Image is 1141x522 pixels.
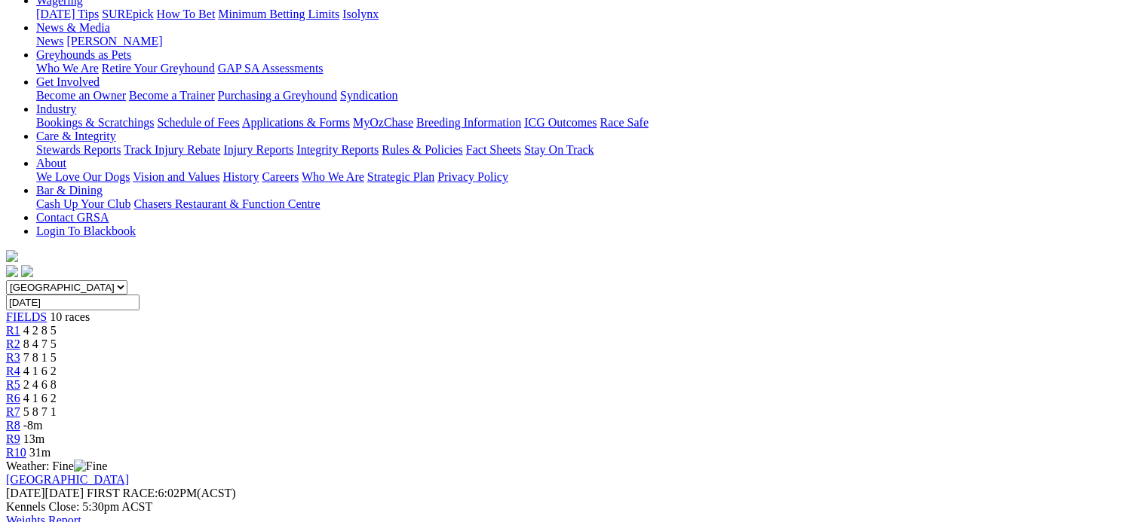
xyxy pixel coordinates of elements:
a: Bookings & Scratchings [36,116,154,129]
span: 6:02PM(ACST) [87,487,236,499]
a: Become an Owner [36,89,126,102]
div: Industry [36,116,1135,130]
a: R2 [6,337,20,350]
a: Login To Blackbook [36,224,136,237]
a: Track Injury Rebate [124,143,220,156]
img: logo-grsa-white.png [6,250,18,262]
a: [DATE] Tips [36,8,99,20]
a: Chasers Restaurant & Function Centre [133,197,320,210]
a: SUREpick [102,8,153,20]
a: Rules & Policies [382,143,463,156]
a: Stay On Track [524,143,594,156]
a: Careers [262,170,299,183]
img: twitter.svg [21,265,33,277]
a: Retire Your Greyhound [102,62,215,75]
a: Integrity Reports [296,143,379,156]
span: 8 4 7 5 [23,337,57,350]
div: Greyhounds as Pets [36,62,1135,75]
a: Bar & Dining [36,184,103,197]
a: R9 [6,432,20,445]
a: We Love Our Dogs [36,170,130,183]
div: Wagering [36,8,1135,21]
a: Injury Reports [223,143,293,156]
span: FIRST RACE: [87,487,158,499]
span: 31m [29,446,51,459]
div: About [36,170,1135,184]
span: Weather: Fine [6,459,107,472]
div: Kennels Close: 5:30pm ACST [6,500,1135,514]
a: GAP SA Assessments [218,62,324,75]
a: R1 [6,324,20,337]
div: Get Involved [36,89,1135,102]
a: Get Involved [36,75,100,88]
a: Fact Sheets [466,143,521,156]
a: Become a Trainer [129,89,215,102]
span: [DATE] [6,487,84,499]
input: Select date [6,295,140,310]
a: MyOzChase [353,116,413,129]
span: 4 2 8 5 [23,324,57,337]
span: -8m [23,419,43,432]
a: Breeding Information [416,116,521,129]
a: Greyhounds as Pets [36,48,131,61]
a: Privacy Policy [437,170,508,183]
a: Applications & Forms [242,116,350,129]
span: 13m [23,432,44,445]
a: R4 [6,365,20,377]
a: Stewards Reports [36,143,121,156]
a: About [36,157,66,169]
a: Contact GRSA [36,211,109,224]
a: ICG Outcomes [524,116,597,129]
a: News & Media [36,21,110,34]
a: Care & Integrity [36,130,116,142]
div: Bar & Dining [36,197,1135,211]
img: Fine [74,459,107,473]
a: Who We Are [302,170,364,183]
a: Race Safe [600,116,648,129]
span: [DATE] [6,487,45,499]
a: Strategic Plan [367,170,434,183]
div: News & Media [36,35,1135,48]
a: How To Bet [157,8,216,20]
span: 10 races [50,310,90,323]
a: Minimum Betting Limits [218,8,339,20]
a: R3 [6,351,20,364]
img: facebook.svg [6,265,18,277]
a: Industry [36,102,76,115]
a: FIELDS [6,310,47,323]
a: Schedule of Fees [157,116,239,129]
span: 5 8 7 1 [23,405,57,418]
div: Care & Integrity [36,143,1135,157]
a: [GEOGRAPHIC_DATA] [6,473,129,486]
a: News [36,35,63,47]
a: R7 [6,405,20,418]
a: Cash Up Your Club [36,197,130,210]
a: R5 [6,378,20,391]
a: History [222,170,259,183]
span: 4 1 6 2 [23,365,57,377]
a: R10 [6,446,26,459]
a: Syndication [340,89,397,102]
a: Who We Are [36,62,99,75]
a: Isolynx [342,8,379,20]
span: 4 1 6 2 [23,392,57,404]
a: [PERSON_NAME] [66,35,162,47]
span: 7 8 1 5 [23,351,57,364]
a: Vision and Values [133,170,219,183]
a: Purchasing a Greyhound [218,89,337,102]
a: R6 [6,392,20,404]
span: 2 4 6 8 [23,378,57,391]
a: R8 [6,419,20,432]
